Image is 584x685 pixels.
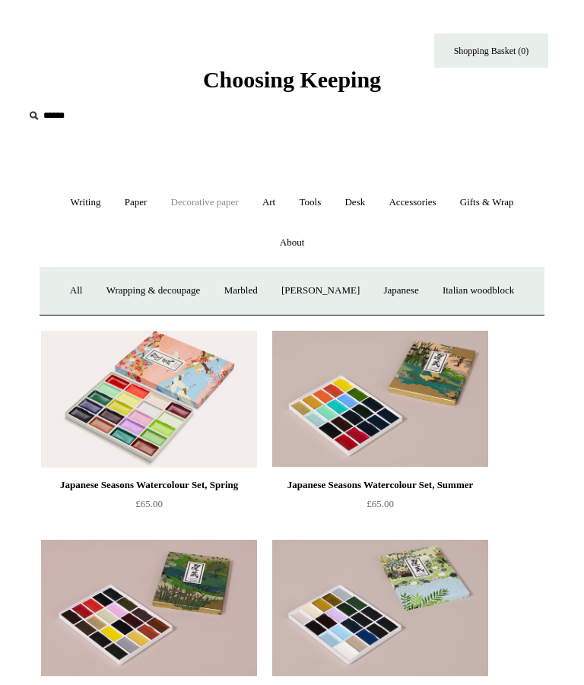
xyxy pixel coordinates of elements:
[272,331,488,468] a: Japanese Seasons Watercolour Set, Summer Japanese Seasons Watercolour Set, Summer
[41,540,257,677] a: Japanese Seasons Watercolour Set, Autumn Japanese Seasons Watercolour Set, Autumn
[378,182,446,223] a: Accessories
[203,79,381,90] a: Choosing Keeping
[41,331,257,468] a: Japanese Seasons Watercolour Set, Spring Japanese Seasons Watercolour Set, Spring
[41,331,257,468] img: Japanese Seasons Watercolour Set, Spring
[59,271,94,311] a: All
[114,182,158,223] a: Paper
[272,540,488,677] img: Japanese Seasons Watercolour Set, Winter
[373,271,429,311] a: Japanese
[59,182,111,223] a: Writing
[289,182,332,223] a: Tools
[41,540,257,677] img: Japanese Seasons Watercolour Set, Autumn
[434,33,548,68] a: Shopping Basket (0)
[367,498,394,509] span: £65.00
[96,271,211,311] a: Wrapping & decoupage
[135,498,163,509] span: £65.00
[160,182,249,223] a: Decorative paper
[449,182,525,223] a: Gifts & Wrap
[272,331,488,468] img: Japanese Seasons Watercolour Set, Summer
[334,182,376,223] a: Desk
[271,271,370,311] a: [PERSON_NAME]
[276,476,484,494] div: Japanese Seasons Watercolour Set, Summer
[432,271,525,311] a: Italian woodblock
[214,271,268,311] a: Marbled
[272,476,488,538] a: Japanese Seasons Watercolour Set, Summer £65.00
[203,67,381,92] span: Choosing Keeping
[41,476,257,538] a: Japanese Seasons Watercolour Set, Spring £65.00
[45,476,253,494] div: Japanese Seasons Watercolour Set, Spring
[272,540,488,677] a: Japanese Seasons Watercolour Set, Winter Japanese Seasons Watercolour Set, Winter
[269,223,316,263] a: About
[252,182,286,223] a: Art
